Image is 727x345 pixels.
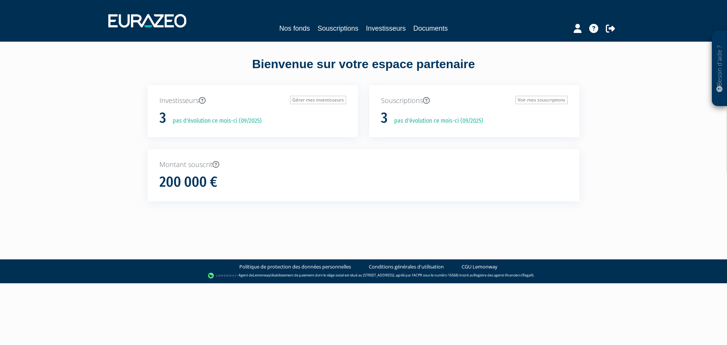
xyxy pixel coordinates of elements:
[474,273,534,278] a: Registre des agents financiers (Regafi)
[253,273,270,278] a: Lemonway
[413,23,448,34] a: Documents
[366,23,406,34] a: Investisseurs
[208,272,237,279] img: logo-lemonway.png
[279,23,310,34] a: Nos fonds
[715,34,724,103] p: Besoin d'aide ?
[159,96,346,106] p: Investisseurs
[108,14,186,28] img: 1732889491-logotype_eurazeo_blanc_rvb.png
[381,110,388,126] h1: 3
[381,96,568,106] p: Souscriptions
[159,160,568,170] p: Montant souscrit
[159,110,166,126] h1: 3
[369,263,444,270] a: Conditions générales d'utilisation
[290,96,346,104] a: Gérer mes investisseurs
[8,272,719,279] div: - Agent de (établissement de paiement dont le siège social est situé au [STREET_ADDRESS], agréé p...
[317,23,358,34] a: Souscriptions
[239,263,351,270] a: Politique de protection des données personnelles
[167,117,262,125] p: pas d'évolution ce mois-ci (09/2025)
[142,56,585,85] div: Bienvenue sur votre espace partenaire
[462,263,498,270] a: CGU Lemonway
[159,174,217,190] h1: 200 000 €
[389,117,483,125] p: pas d'évolution ce mois-ci (09/2025)
[515,96,568,104] a: Voir mes souscriptions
